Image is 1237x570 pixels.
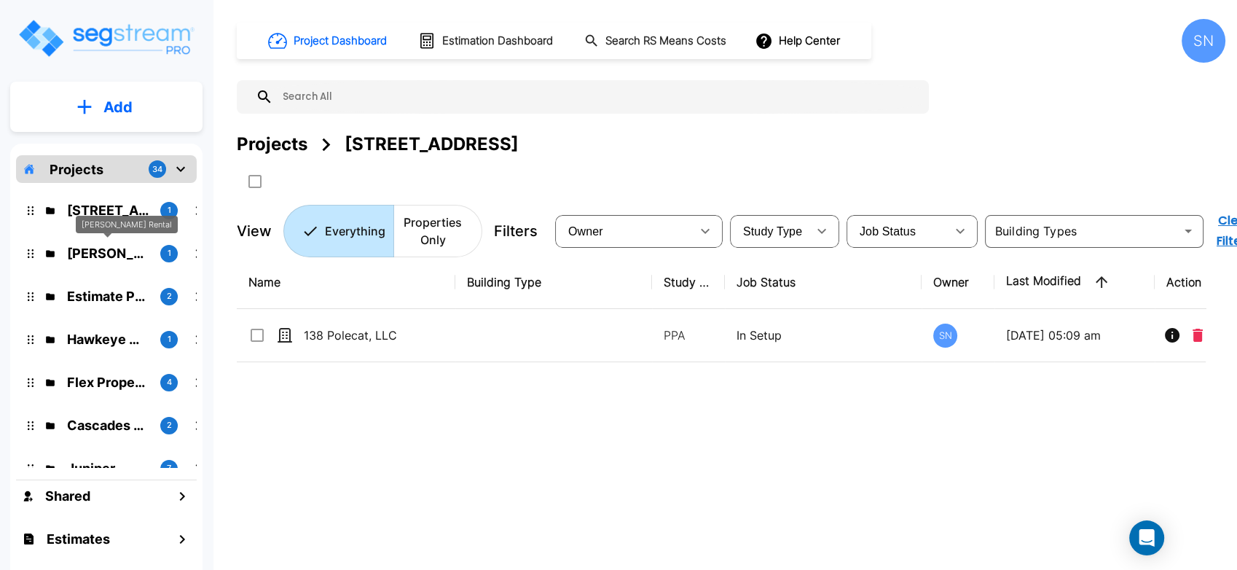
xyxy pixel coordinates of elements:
div: Select [558,211,691,251]
div: Select [733,211,807,251]
p: 2 [167,290,172,302]
th: Building Type [455,256,652,309]
th: Job Status [725,256,922,309]
img: Logo [17,17,195,59]
p: Filters [494,220,538,242]
h1: Estimation Dashboard [442,33,553,50]
p: Properties Only [402,214,464,249]
div: Projects [237,131,307,157]
button: Project Dashboard [262,25,395,57]
button: SelectAll [240,167,270,196]
span: Job Status [860,225,916,238]
p: PPA [664,327,713,344]
th: Study Type [652,256,725,309]
th: Owner [922,256,994,309]
p: Hawkeye Medical LLC [67,329,149,349]
div: SN [933,324,957,348]
h1: Shared [45,486,90,506]
h1: Search RS Means Costs [605,33,726,50]
p: 138 Polecat Lane [67,200,149,220]
p: Juniper [67,458,149,478]
p: [DATE] 05:09 am [1006,327,1143,344]
button: Estimation Dashboard [412,26,561,56]
h1: Estimates [47,529,110,549]
button: Info [1158,321,1187,350]
p: Add [103,96,133,118]
button: Add [10,86,203,128]
h1: Project Dashboard [294,33,387,50]
div: [PERSON_NAME] Rental [76,216,178,234]
span: Study Type [743,225,802,238]
p: Projects [50,160,103,179]
button: Search RS Means Costs [578,27,734,55]
p: Cascades Cover Two LLC [67,415,149,435]
p: 7 [167,462,171,475]
p: Kessler Rental [67,243,149,263]
div: SN [1182,19,1225,63]
input: Search All [273,80,922,114]
th: Last Modified [994,256,1155,309]
p: 1 [168,333,171,345]
p: In Setup [737,327,910,344]
p: 34 [152,163,162,176]
div: [STREET_ADDRESS] [345,131,519,157]
p: 2 [167,419,172,432]
button: Open [1178,221,1198,241]
p: 138 Polecat, LLC [304,327,449,344]
button: Everything [283,205,394,257]
p: Estimate Property [67,286,149,306]
p: 1 [168,247,171,259]
span: Owner [568,225,603,238]
th: Name [237,256,455,309]
div: Platform [283,205,482,257]
p: 1 [168,204,171,216]
button: Properties Only [393,205,482,257]
input: Building Types [989,221,1175,241]
p: Flex Properties [67,372,149,392]
p: Everything [325,222,385,240]
div: Select [849,211,946,251]
p: View [237,220,272,242]
button: Delete [1187,321,1209,350]
div: Open Intercom Messenger [1129,520,1164,555]
button: Help Center [752,27,846,55]
p: 4 [167,376,172,389]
